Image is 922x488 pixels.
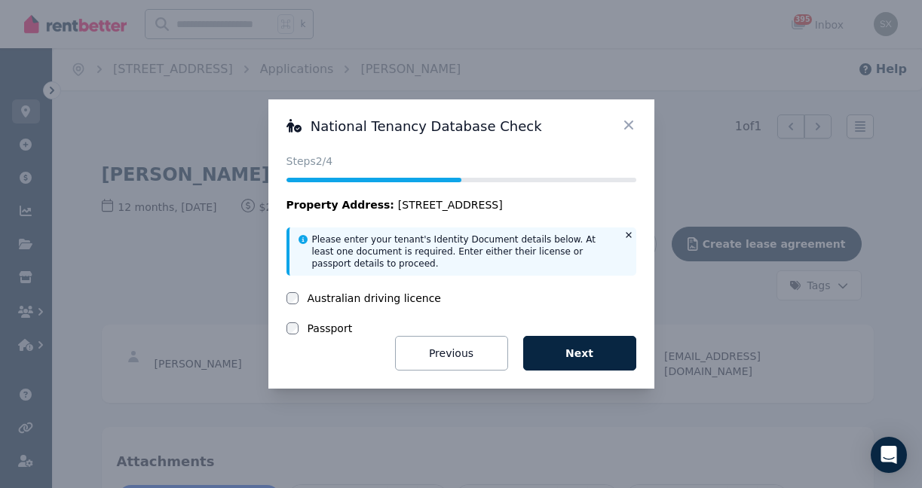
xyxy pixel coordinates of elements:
[308,321,353,336] label: Passport
[286,154,636,169] p: Steps 2 /4
[286,199,394,211] span: Property Address:
[395,336,508,371] button: Previous
[308,291,441,306] label: Australian driving licence
[286,117,636,136] h3: National Tenancy Database Check
[871,437,907,473] div: Open Intercom Messenger
[523,336,636,371] button: Next
[398,197,503,212] span: [STREET_ADDRESS]
[312,233,615,270] p: Please enter your tenant's Identity Document details below. At least one document is required. En...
